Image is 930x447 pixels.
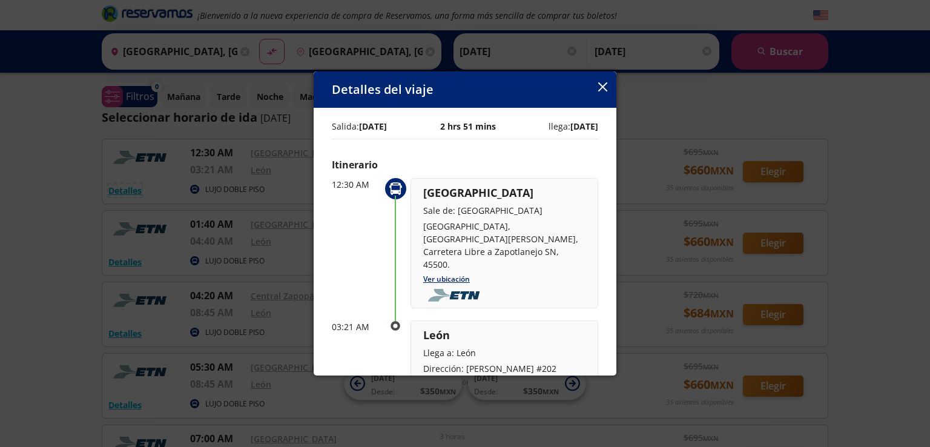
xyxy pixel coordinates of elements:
p: Salida: [332,120,387,133]
a: Ver ubicación [423,274,470,284]
p: Itinerario [332,157,598,172]
p: Detalles del viaje [332,81,434,99]
p: 03:21 AM [332,320,380,333]
p: [GEOGRAPHIC_DATA] [423,185,585,201]
b: [DATE] [570,121,598,132]
p: llega: [549,120,598,133]
p: Dirección: [PERSON_NAME] #202 (esquina [GEOGRAPHIC_DATA]), Col. Los Gavilanes CP 37160Teléfono: 0... [423,362,585,413]
b: [DATE] [359,121,387,132]
p: Sale de: [GEOGRAPHIC_DATA] [423,204,585,217]
p: [GEOGRAPHIC_DATA], [GEOGRAPHIC_DATA][PERSON_NAME], Carretera Libre a Zapotlanejo SN, 45500. [423,220,585,271]
p: León [423,327,585,343]
p: 2 hrs 51 mins [440,120,496,133]
p: 12:30 AM [332,178,380,191]
img: foobar2.png [423,289,488,302]
p: Llega a: León [423,346,585,359]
